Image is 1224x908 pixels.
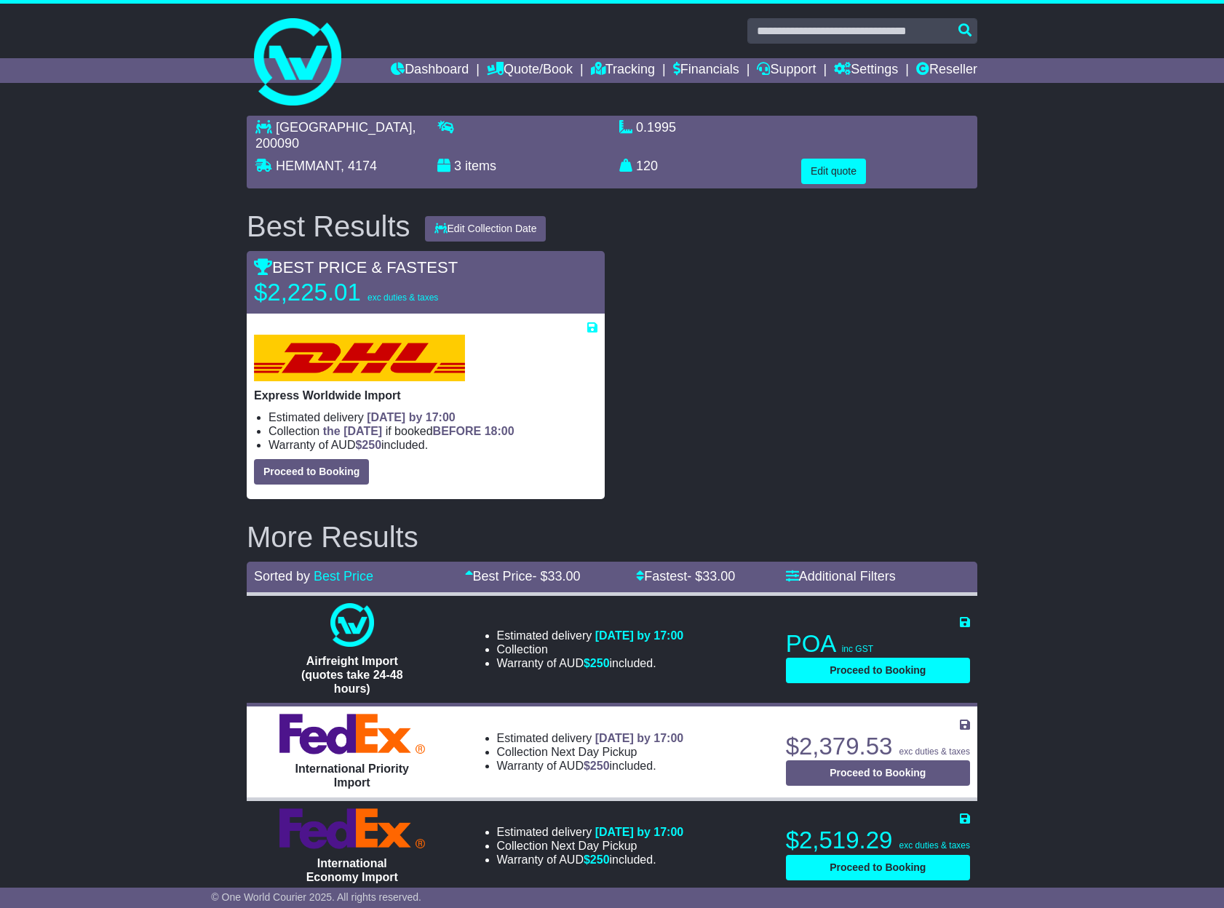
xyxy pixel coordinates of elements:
[497,731,684,745] li: Estimated delivery
[757,58,816,83] a: Support
[591,58,655,83] a: Tracking
[254,278,438,307] p: $2,225.01
[497,642,684,656] li: Collection
[590,760,610,772] span: 250
[801,159,866,184] button: Edit quote
[301,655,403,695] span: Airfreight Import (quotes take 24-48 hours)
[254,258,458,276] span: BEST PRICE & FASTEST
[551,840,637,852] span: Next Day Pickup
[269,410,597,424] li: Estimated delivery
[786,760,970,786] button: Proceed to Booking
[341,159,377,173] span: , 4174
[533,569,581,584] span: - $
[497,656,684,670] li: Warranty of AUD included.
[497,853,684,867] li: Warranty of AUD included.
[786,569,896,584] a: Additional Filters
[239,210,418,242] div: Best Results
[786,658,970,683] button: Proceed to Booking
[295,762,409,789] span: International Priority Import
[391,58,469,83] a: Dashboard
[276,159,341,173] span: HEMMANT
[497,745,684,759] li: Collection
[254,389,597,402] p: Express Worldwide Import
[485,425,514,437] span: 18:00
[497,759,684,773] li: Warranty of AUD included.
[323,425,514,437] span: if booked
[211,891,421,903] span: © One World Courier 2025. All rights reserved.
[834,58,898,83] a: Settings
[247,521,977,553] h2: More Results
[687,569,735,584] span: - $
[590,853,610,866] span: 250
[497,629,684,642] li: Estimated delivery
[254,459,369,485] button: Proceed to Booking
[899,746,970,757] span: exc duties & taxes
[636,569,735,584] a: Fastest- $33.00
[487,58,573,83] a: Quote/Book
[330,603,374,647] img: One World Courier: Airfreight Import (quotes take 24-48 hours)
[673,58,739,83] a: Financials
[551,746,637,758] span: Next Day Pickup
[425,216,547,242] button: Edit Collection Date
[454,159,461,173] span: 3
[595,732,684,744] span: [DATE] by 17:00
[497,825,684,839] li: Estimated delivery
[306,857,398,883] span: International Economy Import
[497,839,684,853] li: Collection
[367,411,456,423] span: [DATE] by 17:00
[899,840,970,851] span: exc duties & taxes
[314,569,373,584] a: Best Price
[548,569,581,584] span: 33.00
[276,120,412,135] span: [GEOGRAPHIC_DATA]
[590,657,610,669] span: 250
[584,657,610,669] span: $
[584,853,610,866] span: $
[254,569,310,584] span: Sorted by
[433,425,482,437] span: BEFORE
[269,438,597,452] li: Warranty of AUD included.
[786,629,970,658] p: POA
[584,760,610,772] span: $
[916,58,977,83] a: Reseller
[362,439,381,451] span: 250
[269,424,597,438] li: Collection
[279,808,425,849] img: FedEx Express: International Economy Import
[842,644,873,654] span: inc GST
[355,439,381,451] span: $
[595,826,684,838] span: [DATE] by 17:00
[367,292,438,303] span: exc duties & taxes
[254,335,465,381] img: DHL: Express Worldwide Import
[279,714,425,754] img: FedEx Express: International Priority Import
[786,855,970,880] button: Proceed to Booking
[465,569,581,584] a: Best Price- $33.00
[465,159,496,173] span: items
[636,159,658,173] span: 120
[786,826,970,855] p: $2,519.29
[323,425,382,437] span: the [DATE]
[786,732,970,761] p: $2,379.53
[636,120,676,135] span: 0.1995
[255,120,416,151] span: , 200090
[595,629,684,642] span: [DATE] by 17:00
[702,569,735,584] span: 33.00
